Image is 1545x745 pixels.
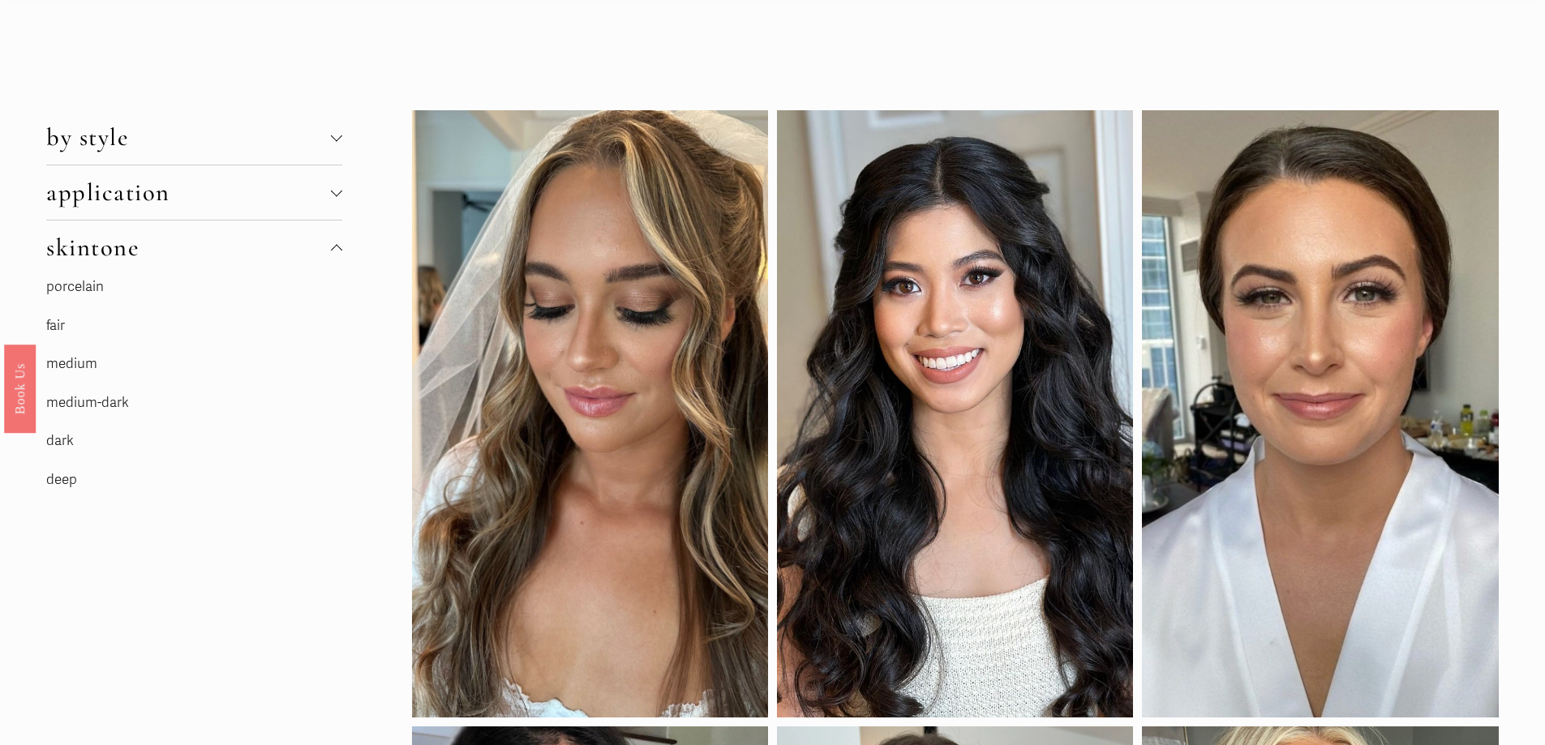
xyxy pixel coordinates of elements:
[46,317,65,334] a: fair
[46,278,104,295] a: porcelain
[4,344,36,432] a: Book Us
[46,233,330,263] span: skintone
[46,355,97,372] a: medium
[46,165,341,220] button: application
[46,110,341,165] button: by style
[46,122,330,152] span: by style
[46,471,77,488] a: deep
[46,432,74,449] a: dark
[46,221,341,275] button: skintone
[46,178,330,208] span: application
[46,394,129,411] a: medium-dark
[46,275,341,517] div: skintone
